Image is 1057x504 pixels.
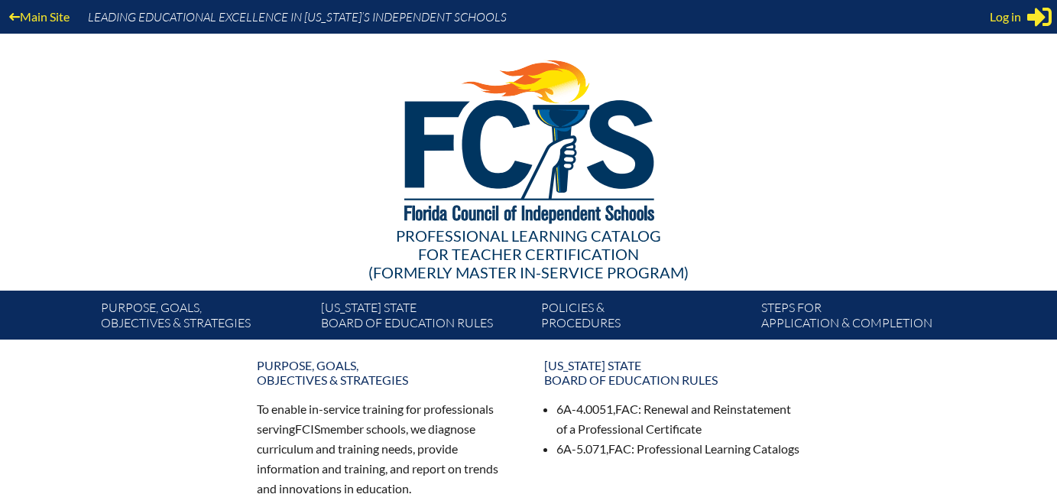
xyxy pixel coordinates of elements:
[535,352,810,393] a: [US_STATE] StateBoard of Education rules
[315,297,535,340] a: [US_STATE] StateBoard of Education rules
[1027,5,1052,29] svg: Sign in or register
[615,402,638,416] span: FAC
[418,245,639,263] span: for Teacher Certification
[295,421,320,436] span: FCIS
[371,34,686,242] img: FCISlogo221.eps
[608,441,631,456] span: FAC
[257,399,514,498] p: To enable in-service training for professionals serving member schools, we diagnose curriculum an...
[3,6,76,27] a: Main Site
[95,297,315,340] a: Purpose, goals,objectives & strategies
[755,297,975,340] a: Steps forapplication & completion
[990,8,1021,26] span: Log in
[248,352,523,393] a: Purpose, goals,objectives & strategies
[556,439,801,459] li: 6A-5.071, : Professional Learning Catalogs
[556,399,801,439] li: 6A-4.0051, : Renewal and Reinstatement of a Professional Certificate
[89,226,969,281] div: Professional Learning Catalog (formerly Master In-service Program)
[535,297,755,340] a: Policies &Procedures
